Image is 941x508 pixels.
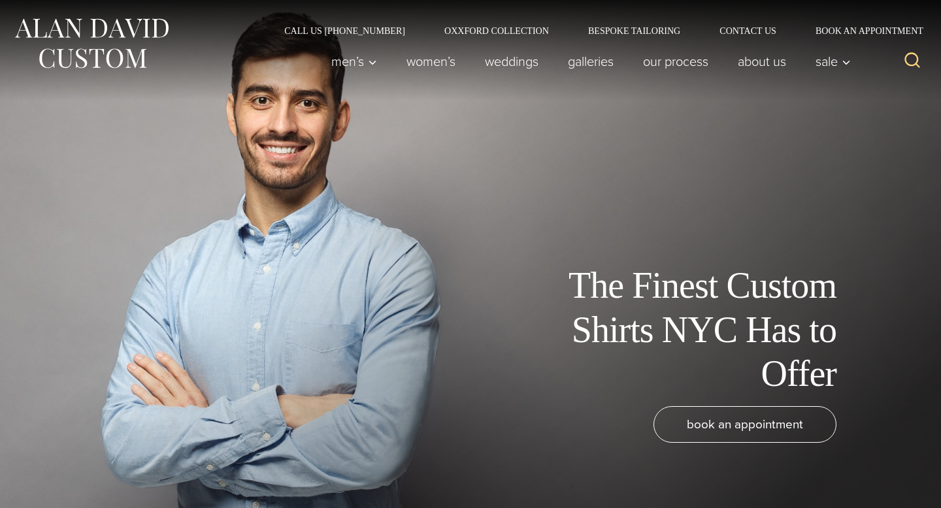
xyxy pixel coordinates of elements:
a: About Us [723,48,801,74]
a: Book an Appointment [796,26,928,35]
button: View Search Form [897,46,928,77]
a: Women’s [392,48,470,74]
nav: Secondary Navigation [265,26,928,35]
img: Alan David Custom [13,14,170,72]
a: book an appointment [653,406,836,443]
a: Bespoke Tailoring [569,26,700,35]
nav: Primary Navigation [317,48,858,74]
span: book an appointment [687,415,803,434]
span: Men’s [331,55,377,68]
a: Contact Us [700,26,796,35]
a: Our Process [629,48,723,74]
a: Call Us [PHONE_NUMBER] [265,26,425,35]
a: weddings [470,48,553,74]
a: Galleries [553,48,629,74]
span: Sale [816,55,851,68]
a: Oxxford Collection [425,26,569,35]
h1: The Finest Custom Shirts NYC Has to Offer [542,264,836,396]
